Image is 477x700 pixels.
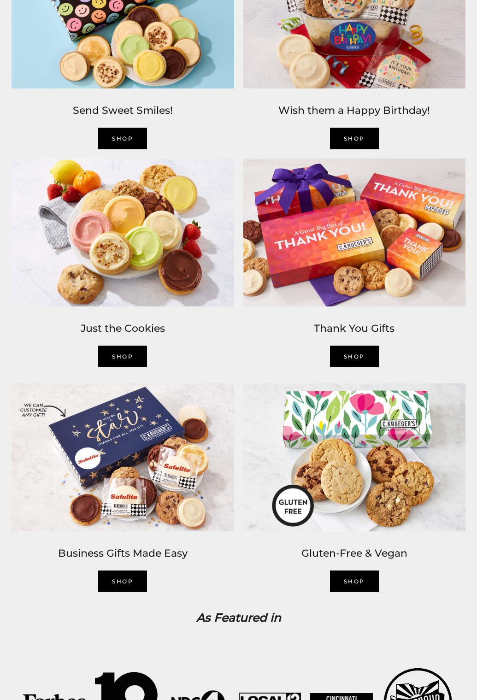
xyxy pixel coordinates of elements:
[12,102,234,119] h2: Send Sweet Smiles!
[239,154,471,312] img: C.Krueger’s image
[330,346,379,367] a: Shop
[330,571,379,592] a: Shop
[330,128,379,149] a: SHOP
[243,320,466,337] h2: Thank You Gifts
[7,154,239,312] img: C.Krueger’s image
[243,545,466,562] h2: Gluten-Free & Vegan
[243,102,466,119] h2: Wish them a Happy Birthday!
[7,379,239,536] img: C.Krueger’s image
[98,571,147,592] a: SHOP
[98,346,147,367] a: SHOP
[12,545,234,562] h2: Business Gifts Made Easy
[98,128,147,149] a: SHOP
[196,611,281,624] strong: As Featured in
[239,379,471,536] img: C.Krueger’s image
[12,320,234,337] h2: Just the Cookies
